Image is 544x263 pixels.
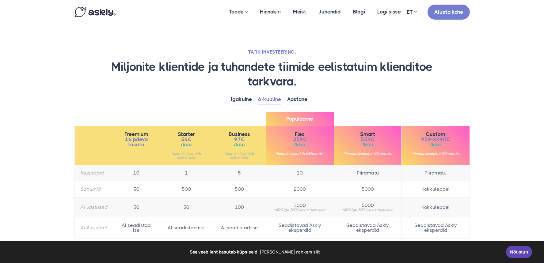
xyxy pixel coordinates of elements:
small: *hinnale lisandub käibemaks [165,152,207,159]
a: learn more about cookies [259,247,321,257]
span: 5000 [340,203,396,208]
span: Smart [340,132,396,137]
span: 54€ [165,137,207,142]
td: 1 [160,165,213,181]
a: Aastane [287,95,307,104]
span: 97€ [219,137,260,142]
span: Starter [165,132,207,137]
span: See veebileht kasutab küpsiseid. [9,247,502,257]
td: 5 [213,165,266,181]
td: 500 [213,181,266,197]
td: Seadistavad Askly eksperdid [334,217,401,239]
td: 50 [113,197,160,217]
td: 500 [160,181,213,197]
small: *hinnale lisandub käibemaks [219,152,260,159]
td: Seadistavad Askly eksperdid [266,217,334,239]
td: 5000 [334,181,401,197]
a: Alusta kohe [428,5,470,20]
td: Piiramatu [402,165,470,181]
td: AI seadistad ise [213,217,266,239]
td: 10 [113,165,160,181]
small: *hinnale lisandub käibemaks [407,152,464,156]
h1: Miljonite klientide ja tuhandete tiimide eelistatuim klienditoe tarkvara. [74,60,470,89]
small: *hinnale lisandub käibemaks [340,152,396,156]
span: 1000 [272,203,328,208]
small: +50€ iga 100 lisavastuse eest [272,208,328,212]
span: /kuu [407,142,464,147]
span: Freemium [119,132,154,137]
td: Piiramatu [334,165,401,181]
th: Kasutajad [74,165,113,181]
span: /kuu [219,142,260,147]
td: 10 [266,165,334,181]
a: Igakuine [231,95,252,104]
td: 50 [113,181,160,197]
span: /kuu [272,142,328,147]
th: AI Assistent [74,217,113,239]
td: Seadistavad Askly eksperdid [402,217,470,239]
td: AI seadistad ise [160,217,213,239]
span: Business [219,132,260,137]
small: *hinnale lisandub käibemaks [272,152,328,156]
img: Askly [74,7,116,17]
span: /kuu [165,142,207,147]
th: Sõnumid [74,181,113,197]
h2: TARK INVESTEERING. [74,49,470,55]
td: Kokkuleppel [402,181,470,197]
span: Custom [407,132,464,137]
span: 359€ [272,137,328,142]
small: +50€ iga 100 lisavastuse eest [340,208,396,212]
span: Populaarne [266,112,333,126]
span: 959-2990€ [407,137,464,142]
td: 100 [213,197,266,217]
span: 14 päeva tasuta [119,137,154,147]
span: 559€ [340,137,396,142]
a: 6-kuuline [258,95,281,104]
span: Flex [272,132,328,137]
span: Kokkuleppel [407,205,464,210]
a: ET [407,8,417,17]
td: 50 [160,197,213,217]
a: Nõustun [506,246,532,258]
td: 2000 [266,181,334,197]
span: /kuu [340,142,396,147]
th: AI vastused [74,197,113,217]
td: AI seadistad ise [113,217,160,239]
